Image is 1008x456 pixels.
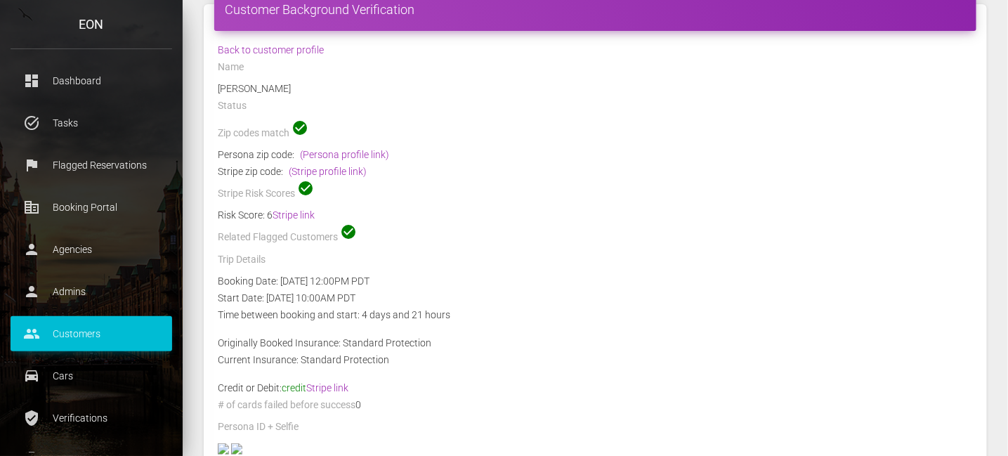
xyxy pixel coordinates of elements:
a: person Agencies [11,232,172,267]
label: Persona ID + Selfie [218,420,299,434]
div: Credit or Debit: [207,379,983,396]
label: # of cards failed before success [218,398,355,412]
a: person Admins [11,274,172,309]
div: 0 [207,396,983,418]
span: check_circle [297,180,314,197]
a: (Persona profile link) [300,149,389,160]
label: Status [218,99,247,113]
a: (Stripe profile link) [289,166,367,177]
label: Name [218,60,244,74]
label: Stripe Risk Scores [218,187,295,201]
span: check_circle [340,223,357,240]
a: Back to customer profile [218,44,324,56]
label: Trip Details [218,253,266,267]
img: a08a4a-legacy-shared-us-central1%2Fselfiefile%2Fimage%2F968828512%2Fshrine_processed%2F603e752068... [231,443,242,455]
a: flag Flagged Reservations [11,148,172,183]
div: Time between booking and start: 4 days and 21 hours [207,306,983,323]
a: dashboard Dashboard [11,63,172,98]
p: Tasks [21,112,162,133]
img: negative-pp-front-photo.jpg [218,443,229,455]
h4: Customer Background Verification [225,1,966,18]
a: corporate_fare Booking Portal [11,190,172,225]
a: drive_eta Cars [11,358,172,393]
span: credit [282,382,348,393]
div: Booking Date: [DATE] 12:00PM PDT [207,273,983,289]
p: Booking Portal [21,197,162,218]
div: Originally Booked Insurance: Standard Protection [207,334,983,351]
p: Customers [21,323,162,344]
p: Admins [21,281,162,302]
label: Zip codes match [218,126,289,141]
div: Start Date: [DATE] 10:00AM PDT [207,289,983,306]
a: people Customers [11,316,172,351]
a: task_alt Tasks [11,105,172,141]
p: Verifications [21,408,162,429]
div: Stripe zip code: [218,163,973,180]
a: Stripe link [273,209,315,221]
div: Current Insurance: Standard Protection [207,351,983,368]
p: Agencies [21,239,162,260]
div: Risk Score: 6 [218,207,973,223]
div: [PERSON_NAME] [207,80,983,97]
p: Flagged Reservations [21,155,162,176]
p: Dashboard [21,70,162,91]
a: verified_user Verifications [11,400,172,436]
div: Persona zip code: [218,146,973,163]
a: Stripe link [306,382,348,393]
p: Cars [21,365,162,386]
span: check_circle [292,119,308,136]
label: Related Flagged Customers [218,230,338,245]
